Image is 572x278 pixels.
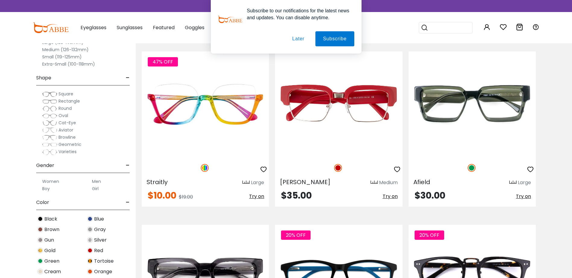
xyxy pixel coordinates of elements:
label: Girl [92,185,99,192]
div: Large [518,179,531,186]
img: Green Afield - Acetate ,Universal Bridge Fit [409,51,536,157]
img: Square.png [42,91,57,97]
span: - [126,158,130,173]
span: Blue [94,215,104,223]
img: Multicolor [201,164,209,172]
img: Gun [37,237,43,243]
span: Aviator [58,127,73,133]
label: Women [42,178,59,185]
span: Color [36,195,49,210]
span: Browline [58,134,76,140]
label: Men [92,178,101,185]
button: Try on [516,191,531,202]
span: Black [44,215,57,223]
button: Subscribe [315,31,354,46]
span: $30.00 [415,189,445,202]
span: Green [44,258,59,265]
img: Tortoise [87,258,93,264]
img: Oval.png [42,113,57,119]
span: Brown [44,226,59,233]
span: Cat-Eye [58,120,76,126]
img: Cat-Eye.png [42,120,57,126]
img: Gray [87,227,93,232]
div: Medium [379,179,398,186]
span: Straitly [147,178,168,186]
img: Orange [87,269,93,274]
span: Afield [413,178,430,186]
img: Varieties.png [42,149,57,155]
span: Round [58,105,72,111]
span: Square [58,91,73,97]
img: Cream [37,269,43,274]
span: Geometric [58,141,81,147]
div: Subscribe to our notifications for the latest news and updates. You can disable anytime. [242,7,354,21]
img: Green [468,164,476,172]
img: notification icon [218,7,242,31]
button: Try on [249,191,264,202]
img: Round.png [42,106,57,112]
img: Red Culp - Acetate ,Adjust Nose Pads [275,51,402,157]
span: Try on [516,193,531,200]
span: Try on [383,193,398,200]
div: Large [251,179,264,186]
span: Try on [249,193,264,200]
span: Shape [36,71,51,85]
span: Varieties [58,149,77,155]
span: 20% OFF [415,230,444,240]
img: size ruler [509,180,517,185]
button: Later [285,31,312,46]
span: Cream [44,268,61,275]
label: Small (119-125mm) [42,53,82,60]
img: Brown [37,227,43,232]
span: Gold [44,247,55,254]
img: Green [37,258,43,264]
span: Gender [36,158,54,173]
img: Browline.png [42,134,57,141]
label: Boy [42,185,50,192]
label: Extra-Small (100-118mm) [42,60,95,68]
img: Red [87,248,93,253]
span: $10.00 [148,189,176,202]
span: [PERSON_NAME] [280,178,330,186]
img: Aviator.png [42,127,57,133]
span: Silver [94,236,107,244]
span: Rectangle [58,98,80,104]
span: Orange [94,268,112,275]
img: Gold [37,248,43,253]
span: Oval [58,113,68,119]
img: Black [37,216,43,222]
span: Tortoise [94,258,114,265]
img: Blue [87,216,93,222]
span: 47% OFF [148,57,178,66]
img: Silver [87,237,93,243]
span: 20% OFF [281,230,311,240]
span: $19.00 [179,193,193,200]
span: $35.00 [281,189,312,202]
img: size ruler [371,180,378,185]
img: Geometric.png [42,142,57,148]
img: Multicolor Straitly - TR ,Universal Bridge Fit [142,51,269,157]
span: Gray [94,226,106,233]
span: - [126,195,130,210]
button: Try on [383,191,398,202]
span: Gun [44,236,54,244]
span: - [126,71,130,85]
img: Rectangle.png [42,98,57,104]
img: Red [334,164,342,172]
span: Red [94,247,103,254]
img: size ruler [242,180,250,185]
